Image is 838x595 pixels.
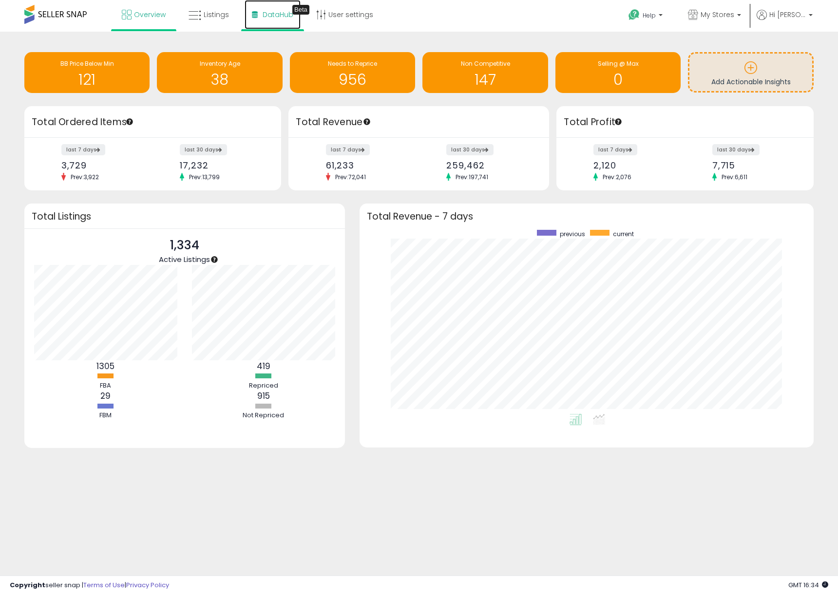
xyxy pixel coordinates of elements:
span: BB Price Below Min [60,59,114,68]
span: Overview [134,10,166,19]
span: Help [643,11,656,19]
span: Active Listings [159,254,210,264]
span: current [613,230,634,238]
b: 915 [257,390,270,402]
div: 3,729 [61,160,146,170]
span: Inventory Age [200,59,240,68]
span: My Stores [701,10,734,19]
a: Add Actionable Insights [689,54,812,91]
h3: Total Revenue - 7 days [367,213,807,220]
b: 419 [257,360,270,372]
div: Tooltip anchor [614,117,623,126]
h3: Total Profit [564,115,806,129]
span: Prev: 72,041 [330,173,371,181]
span: Prev: 13,799 [184,173,225,181]
label: last 7 days [593,144,637,155]
div: 61,233 [326,160,412,170]
h3: Total Ordered Items [32,115,274,129]
h3: Total Revenue [296,115,542,129]
div: 7,715 [712,160,797,170]
div: 2,120 [593,160,678,170]
span: Non Competitive [461,59,510,68]
span: Prev: 6,611 [717,173,752,181]
div: Repriced [234,381,293,390]
a: Inventory Age 38 [157,52,282,93]
a: Non Competitive 147 [422,52,548,93]
div: Tooltip anchor [210,255,219,264]
span: Add Actionable Insights [711,77,791,87]
div: Tooltip anchor [125,117,134,126]
h1: 147 [427,72,543,88]
h1: 956 [295,72,410,88]
h1: 121 [29,72,145,88]
span: Selling @ Max [598,59,639,68]
label: last 30 days [180,144,227,155]
h1: 38 [162,72,277,88]
label: last 7 days [61,144,105,155]
i: Get Help [628,9,640,21]
label: last 7 days [326,144,370,155]
a: BB Price Below Min 121 [24,52,150,93]
span: Listings [204,10,229,19]
span: Hi [PERSON_NAME] [769,10,806,19]
span: Prev: 3,922 [66,173,104,181]
div: FBM [76,411,135,420]
b: 1305 [96,360,114,372]
h1: 0 [560,72,676,88]
a: Hi [PERSON_NAME] [757,10,813,32]
span: Prev: 2,076 [598,173,636,181]
span: DataHub [263,10,293,19]
div: 17,232 [180,160,264,170]
b: 29 [100,390,111,402]
div: Not Repriced [234,411,293,420]
a: Selling @ Max 0 [555,52,681,93]
span: Prev: 197,741 [451,173,493,181]
a: Needs to Reprice 956 [290,52,415,93]
div: Tooltip anchor [362,117,371,126]
div: Tooltip anchor [292,5,309,15]
label: last 30 days [712,144,760,155]
h3: Total Listings [32,213,338,220]
label: last 30 days [446,144,494,155]
a: Help [621,1,672,32]
div: 259,462 [446,160,532,170]
div: FBA [76,381,135,390]
span: previous [560,230,585,238]
span: Needs to Reprice [328,59,377,68]
p: 1,334 [159,236,210,255]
